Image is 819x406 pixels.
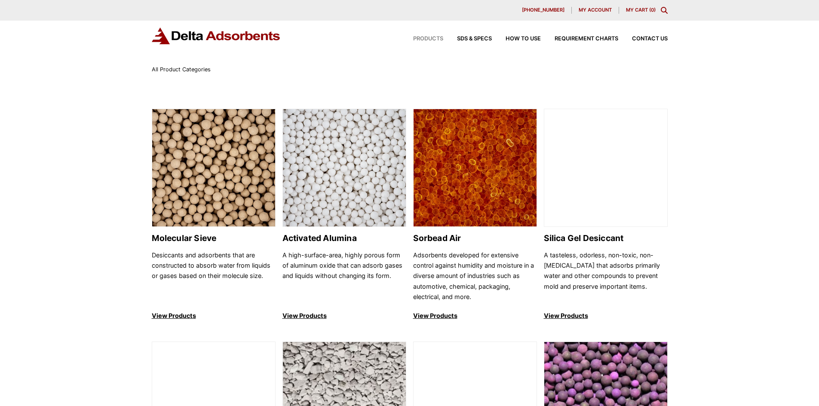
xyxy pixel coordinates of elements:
[522,8,564,12] span: [PHONE_NUMBER]
[152,250,276,302] p: Desiccants and adsorbents that are constructed to absorb water from liquids or gases based on the...
[399,36,443,42] a: Products
[283,109,406,227] img: Activated Alumina
[152,109,275,227] img: Molecular Sieve
[661,7,668,14] div: Toggle Modal Content
[544,109,668,321] a: Silica Gel Desiccant Silica Gel Desiccant A tasteless, odorless, non-toxic, non-[MEDICAL_DATA] th...
[579,8,612,12] span: My account
[555,36,618,42] span: Requirement Charts
[413,109,537,321] a: Sorbead Air Sorbead Air Adsorbents developed for extensive control against humidity and moisture ...
[506,36,541,42] span: How to Use
[282,250,406,302] p: A high-surface-area, highly porous form of aluminum oxide that can adsorb gases and liquids witho...
[282,233,406,243] h2: Activated Alumina
[413,250,537,302] p: Adsorbents developed for extensive control against humidity and moisture in a diverse amount of i...
[541,36,618,42] a: Requirement Charts
[413,311,537,321] p: View Products
[282,311,406,321] p: View Products
[544,233,668,243] h2: Silica Gel Desiccant
[544,250,668,302] p: A tasteless, odorless, non-toxic, non-[MEDICAL_DATA] that adsorbs primarily water and other compo...
[443,36,492,42] a: SDS & SPECS
[152,27,281,44] img: Delta Adsorbents
[152,66,211,73] span: All Product Categories
[152,109,276,321] a: Molecular Sieve Molecular Sieve Desiccants and adsorbents that are constructed to absorb water fr...
[632,36,668,42] span: Contact Us
[282,109,406,321] a: Activated Alumina Activated Alumina A high-surface-area, highly porous form of aluminum oxide tha...
[152,233,276,243] h2: Molecular Sieve
[618,36,668,42] a: Contact Us
[414,109,537,227] img: Sorbead Air
[413,233,537,243] h2: Sorbead Air
[544,311,668,321] p: View Products
[572,7,619,14] a: My account
[152,311,276,321] p: View Products
[515,7,572,14] a: [PHONE_NUMBER]
[492,36,541,42] a: How to Use
[626,7,656,13] a: My Cart (0)
[457,36,492,42] span: SDS & SPECS
[413,36,443,42] span: Products
[544,109,667,227] img: Silica Gel Desiccant
[651,7,654,13] span: 0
